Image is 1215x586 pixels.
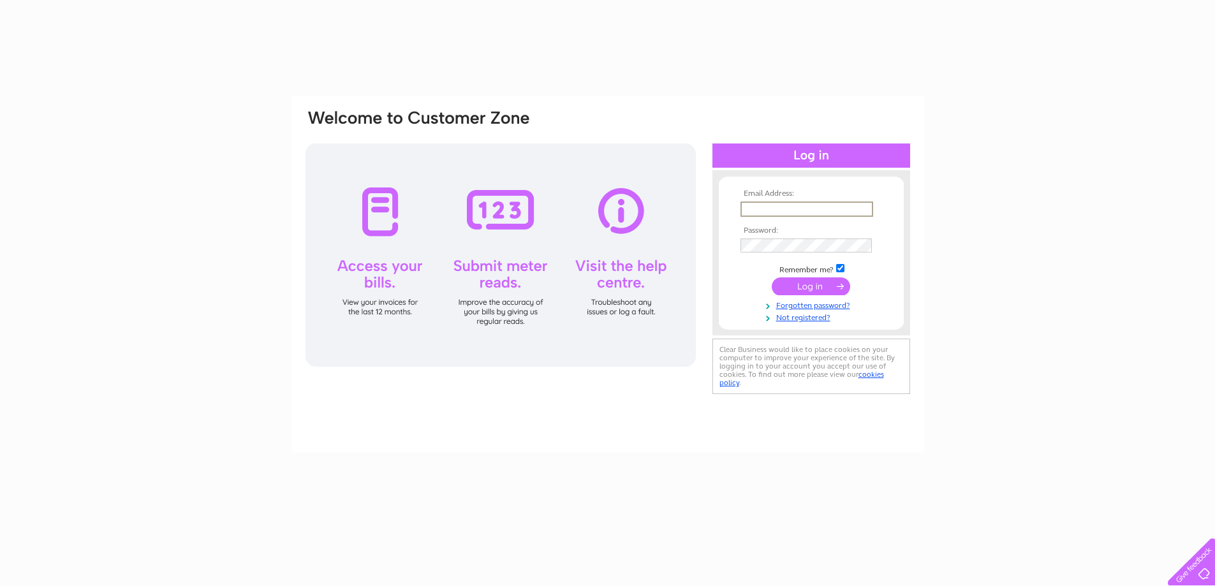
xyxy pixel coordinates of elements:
a: Not registered? [740,311,885,323]
th: Email Address: [737,189,885,198]
a: Forgotten password? [740,298,885,311]
td: Remember me? [737,262,885,275]
th: Password: [737,226,885,235]
input: Submit [772,277,850,295]
div: Clear Business would like to place cookies on your computer to improve your experience of the sit... [712,339,910,394]
a: cookies policy [719,370,884,387]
